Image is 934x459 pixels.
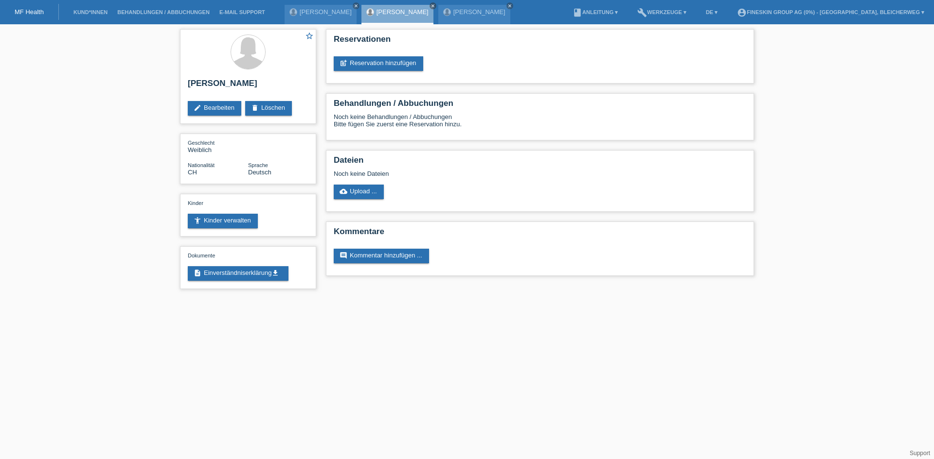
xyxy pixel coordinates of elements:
[334,185,384,199] a: cloud_uploadUpload ...
[69,9,112,15] a: Kund*innen
[215,9,270,15] a: E-Mail Support
[112,9,215,15] a: Behandlungen / Abbuchungen
[506,2,513,9] a: close
[334,227,746,241] h2: Kommentare
[340,59,347,67] i: post_add
[188,253,215,258] span: Dokumente
[334,113,746,135] div: Noch keine Behandlungen / Abbuchungen Bitte fügen Sie zuerst eine Reservation hinzu.
[507,3,512,8] i: close
[188,266,288,281] a: descriptionEinverständniserklärungget_app
[430,2,436,9] a: close
[334,170,631,177] div: Noch keine Dateien
[334,34,746,49] h2: Reservationen
[632,9,691,15] a: buildWerkzeuge ▾
[431,3,435,8] i: close
[732,9,929,15] a: account_circleFineSkin Group AG (0%) - [GEOGRAPHIC_DATA], Bleicherweg ▾
[573,8,582,17] i: book
[245,101,292,116] a: deleteLöschen
[188,162,215,168] span: Nationalität
[194,217,201,224] i: accessibility_new
[701,9,722,15] a: DE ▾
[305,32,314,42] a: star_border
[568,9,623,15] a: bookAnleitung ▾
[188,169,197,176] span: Schweiz
[188,214,258,228] a: accessibility_newKinder verwalten
[353,2,359,9] a: close
[334,56,423,71] a: post_addReservation hinzufügen
[248,169,271,176] span: Deutsch
[637,8,647,17] i: build
[188,200,203,206] span: Kinder
[340,187,347,195] i: cloud_upload
[377,8,429,16] a: [PERSON_NAME]
[305,32,314,40] i: star_border
[334,155,746,170] h2: Dateien
[300,8,352,16] a: [PERSON_NAME]
[334,99,746,113] h2: Behandlungen / Abbuchungen
[188,139,248,153] div: Weiblich
[188,101,241,116] a: editBearbeiten
[334,249,429,263] a: commentKommentar hinzufügen ...
[910,450,930,457] a: Support
[251,104,259,112] i: delete
[248,162,268,168] span: Sprache
[194,104,201,112] i: edit
[15,8,44,16] a: MF Health
[737,8,747,17] i: account_circle
[188,140,215,146] span: Geschlecht
[188,79,308,93] h2: [PERSON_NAME]
[340,252,347,259] i: comment
[194,269,201,277] i: description
[453,8,505,16] a: [PERSON_NAME]
[271,269,279,277] i: get_app
[354,3,359,8] i: close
